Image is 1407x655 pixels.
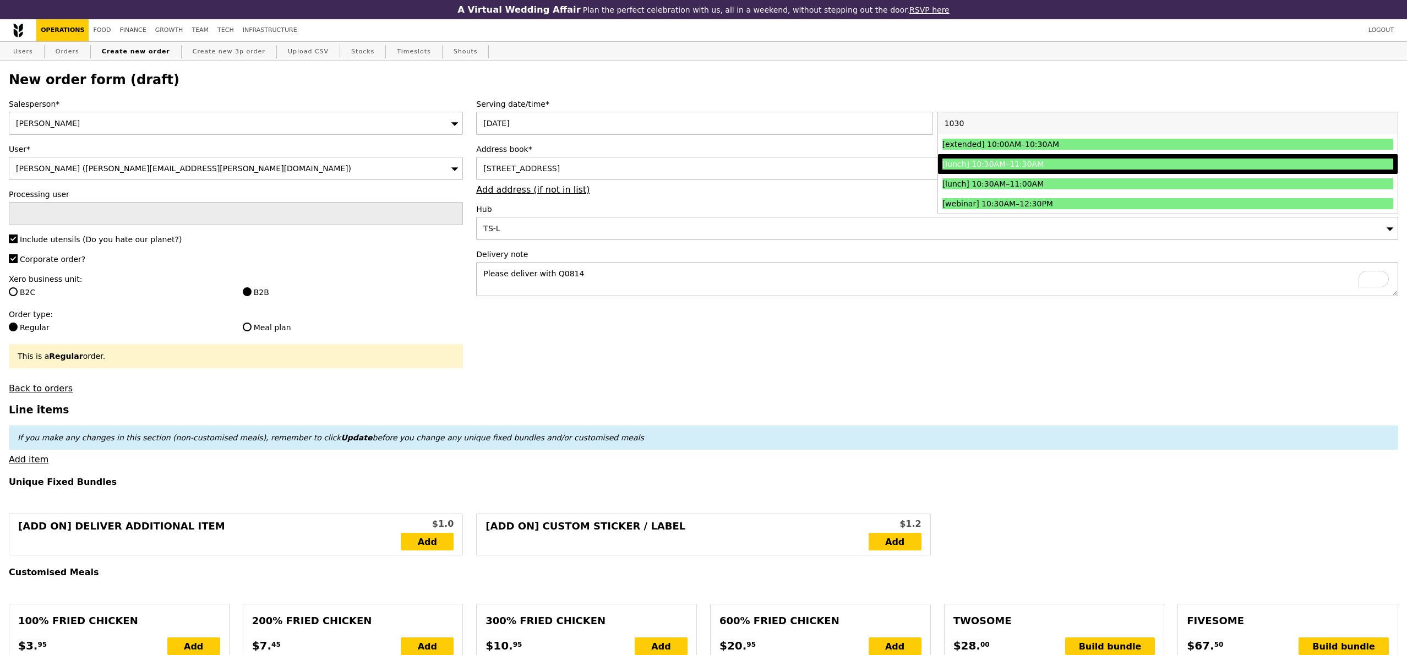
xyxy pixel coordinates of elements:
[36,19,89,41] a: Operations
[213,19,238,41] a: Tech
[953,613,1155,629] div: Twosome
[188,42,270,62] a: Create new 3p order
[476,112,932,135] input: Serving date
[476,249,1398,260] label: Delivery note
[476,184,590,195] a: Add address (if not in list)
[9,323,18,331] input: Regular
[18,351,454,362] div: This is a order.
[51,42,84,62] a: Orders
[476,99,1398,110] label: Serving date/time*
[909,6,950,14] a: RSVP here
[20,235,182,244] span: Include utensils (Do you hate our planet?)
[167,637,220,655] div: Add
[401,637,454,655] div: Add
[942,159,1280,170] div: [lunch] 10:30AM–11:30AM
[9,42,37,62] a: Users
[9,567,1398,577] h4: Customised Meals
[20,255,85,264] span: Corporate order?
[1214,640,1224,649] span: 50
[719,613,921,629] div: 600% Fried Chicken
[953,637,980,654] span: $28.
[18,637,37,654] span: $3.
[243,287,252,296] input: B2B
[341,433,372,442] b: Update
[401,533,454,550] a: Add
[9,287,18,296] input: B2C
[18,433,644,442] em: If you make any changes in this section (non-customised meals), remember to click before you chan...
[18,613,220,629] div: 100% Fried Chicken
[1364,19,1398,41] a: Logout
[942,198,1280,209] div: [webinar] 10:30AM–12:30PM
[271,640,281,649] span: 45
[49,352,83,361] b: Regular
[980,640,990,649] span: 00
[476,262,1398,296] textarea: To enrich screen reader interactions, please activate Accessibility in Grammarly extension settings
[37,640,47,649] span: 95
[486,637,512,654] span: $10.
[483,224,500,233] span: TS-L
[13,23,23,37] img: Grain logo
[97,42,174,62] a: Create new order
[16,119,80,128] span: [PERSON_NAME]
[449,42,482,62] a: Shouts
[9,274,463,285] label: Xero business unit:
[18,518,401,550] div: [Add on] Deliver Additional Item
[116,19,151,41] a: Finance
[243,322,463,333] label: Meal plan
[9,72,1398,88] h2: New order form (draft)
[1065,637,1155,655] div: Build bundle
[283,42,333,62] a: Upload CSV
[401,517,454,531] div: $1.0
[486,518,868,550] div: [Add on] Custom Sticker / Label
[9,287,230,298] label: B2C
[483,164,560,173] span: [STREET_ADDRESS]
[476,204,1398,215] label: Hub
[486,613,688,629] div: 300% Fried Chicken
[9,189,463,200] label: Processing user
[869,533,921,550] a: Add
[513,640,522,649] span: 95
[9,383,73,394] a: Back to orders
[386,4,1021,15] div: Plan the perfect celebration with us, all in a weekend, without stepping out the door.
[243,287,463,298] label: B2B
[942,139,1280,150] div: [extended] 10:00AM–10:30AM
[9,234,18,243] input: Include utensils (Do you hate our planet?)
[9,454,48,465] a: Add item
[942,178,1280,189] div: [lunch] 10:30AM–11:00AM
[1187,637,1214,654] span: $67.
[476,144,1398,155] label: Address book*
[635,637,688,655] div: Add
[9,254,18,263] input: Corporate order?
[9,404,1398,416] h3: Line items
[1187,613,1389,629] div: Fivesome
[9,144,463,155] label: User*
[16,164,351,173] span: [PERSON_NAME] ([PERSON_NAME][EMAIL_ADDRESS][PERSON_NAME][DOMAIN_NAME])
[252,613,454,629] div: 200% Fried Chicken
[392,42,435,62] a: Timeslots
[187,19,213,41] a: Team
[151,19,188,41] a: Growth
[9,99,463,110] label: Salesperson*
[347,42,379,62] a: Stocks
[719,637,746,654] span: $20.
[869,517,921,531] div: $1.2
[243,323,252,331] input: Meal plan
[746,640,756,649] span: 95
[9,477,1398,487] h4: Unique Fixed Bundles
[869,637,921,655] div: Add
[457,4,580,15] h3: A Virtual Wedding Affair
[238,19,302,41] a: Infrastructure
[9,322,230,333] label: Regular
[89,19,115,41] a: Food
[9,309,463,320] label: Order type:
[252,637,271,654] span: $7.
[1299,637,1389,655] div: Build bundle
